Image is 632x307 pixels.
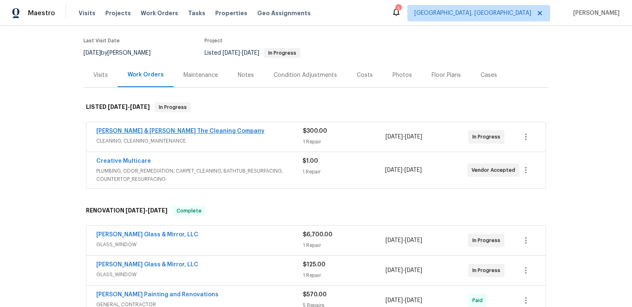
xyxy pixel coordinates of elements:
span: $1.00 [302,158,318,164]
span: [DATE] [223,50,240,56]
span: In Progress [265,51,300,55]
div: LISTED [DATE]-[DATE]In Progress [84,94,548,120]
div: 1 Repair [303,241,386,249]
span: [DATE] [242,50,259,56]
div: Visits [93,71,108,79]
span: $125.00 [303,262,325,268]
span: Geo Assignments [257,9,311,17]
span: [DATE] [386,134,403,140]
a: [PERSON_NAME] Painting and Renovations [96,292,218,298]
span: $300.00 [303,128,327,134]
span: [DATE] [84,50,101,56]
div: Costs [357,71,373,79]
div: RENOVATION [DATE]-[DATE]Complete [84,198,548,224]
span: [DATE] [108,104,128,110]
span: Vendor Accepted [472,166,518,174]
a: [PERSON_NAME] Glass & Mirror, LLC [96,232,198,238]
h6: RENOVATION [86,206,167,216]
span: [DATE] [386,268,403,273]
h6: LISTED [86,102,150,112]
span: In Progress [472,266,504,275]
span: Work Orders [141,9,178,17]
span: [DATE] [405,268,422,273]
span: GLASS_WINDOW [96,270,303,279]
span: In Progress [156,103,190,111]
div: Condition Adjustments [274,71,337,79]
span: [DATE] [405,298,422,303]
span: Paid [472,296,486,305]
div: by [PERSON_NAME] [84,48,160,58]
div: Notes [238,71,254,79]
span: [DATE] [130,104,150,110]
span: [PERSON_NAME] [570,9,620,17]
span: In Progress [472,133,504,141]
div: Work Orders [128,71,164,79]
span: GLASS_WINDOW [96,240,303,249]
a: Creative Multicare [96,158,151,164]
span: - [108,104,150,110]
span: Complete [173,207,205,215]
span: - [386,266,422,275]
span: - [386,296,422,305]
span: [GEOGRAPHIC_DATA], [GEOGRAPHIC_DATA] [414,9,531,17]
span: Properties [215,9,247,17]
span: Listed [204,50,300,56]
span: Projects [105,9,131,17]
div: 1 [395,5,401,13]
div: 1 Repair [303,138,386,146]
span: [DATE] [386,298,403,303]
span: - [385,166,422,174]
span: $570.00 [303,292,327,298]
span: PLUMBING, ODOR_REMEDIATION, CARPET_CLEANING, BATHTUB_RESURFACING, COUNTERTOP_RESURFACING [96,167,302,183]
span: [DATE] [404,167,422,173]
span: In Progress [472,236,504,245]
span: Tasks [188,10,205,16]
div: 1 Repair [302,168,385,176]
div: Cases [481,71,497,79]
span: - [386,133,422,141]
div: 1 Repair [303,271,386,279]
span: CLEANING, CLEANING_MAINTENANCE [96,137,303,145]
div: Maintenance [184,71,218,79]
span: [DATE] [148,208,167,213]
div: Photos [393,71,412,79]
span: - [223,50,259,56]
span: [DATE] [405,134,422,140]
span: Maestro [28,9,55,17]
span: [DATE] [386,238,403,243]
span: [DATE] [385,167,402,173]
span: Last Visit Date [84,38,120,43]
span: [DATE] [405,238,422,243]
a: [PERSON_NAME] & [PERSON_NAME] The Cleaning Company [96,128,265,134]
span: Visits [79,9,95,17]
span: [DATE] [125,208,145,213]
span: - [125,208,167,213]
span: - [386,236,422,245]
a: [PERSON_NAME] Glass & Mirror, LLC [96,262,198,268]
div: Floor Plans [432,71,461,79]
span: Project [204,38,223,43]
span: $6,700.00 [303,232,332,238]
